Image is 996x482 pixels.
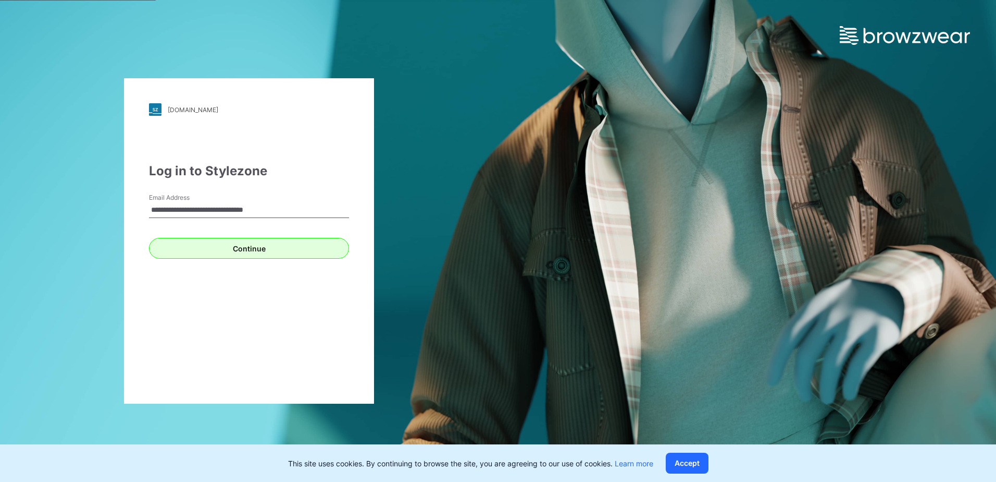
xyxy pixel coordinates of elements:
[168,106,218,114] div: [DOMAIN_NAME]
[149,103,349,116] a: [DOMAIN_NAME]
[149,238,349,259] button: Continue
[840,26,970,45] img: browzwear-logo.e42bd6dac1945053ebaf764b6aa21510.svg
[615,459,653,468] a: Learn more
[149,162,349,180] div: Log in to Stylezone
[149,193,222,202] label: Email Address
[666,453,708,474] button: Accept
[288,458,653,469] p: This site uses cookies. By continuing to browse the site, you are agreeing to our use of cookies.
[149,103,161,116] img: stylezone-logo.562084cfcfab977791bfbf7441f1a819.svg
